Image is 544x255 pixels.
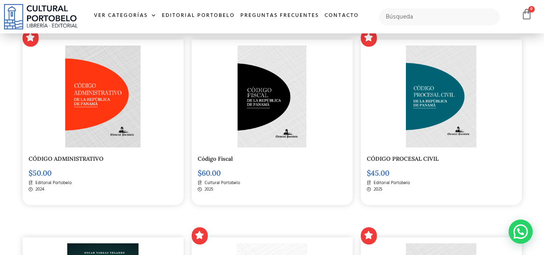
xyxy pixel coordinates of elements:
a: Editorial Portobelo [159,7,238,25]
a: Contacto [322,7,362,25]
a: 0 [521,8,532,20]
a: Ver Categorías [91,7,159,25]
span: 2025 [203,186,213,193]
bdi: 50.00 [29,168,52,178]
bdi: 45.00 [367,168,389,178]
a: CÓDIGO ADMINISTRATIVO [29,155,103,162]
span: Editorial Portobelo [372,180,410,187]
a: Preguntas frecuentes [238,7,322,25]
a: Código Fiscal [198,155,233,162]
span: $ [29,168,33,178]
span: $ [367,168,371,178]
a: CÓDIGO PROCESAL CIVIL [367,155,439,162]
input: Búsqueda [379,8,500,25]
span: 2025 [372,186,383,193]
bdi: 60.00 [198,168,221,178]
img: CD-000-PORTADA-CODIGO-FISCAL [238,46,306,147]
img: CODIGO 05 PORTADA ADMINISTRATIVO _Mesa de trabajo 1-01 [65,46,141,147]
span: Cultural Portobelo [203,180,240,187]
span: $ [198,168,202,178]
span: 0 [528,6,535,12]
span: 2024 [33,186,44,193]
div: Contactar por WhatsApp [509,220,533,244]
span: Editorial Portobelo [33,180,72,187]
img: CODIGO 00 PORTADA PROCESAL CIVIL _Mesa de trabajo 1 [406,46,476,147]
